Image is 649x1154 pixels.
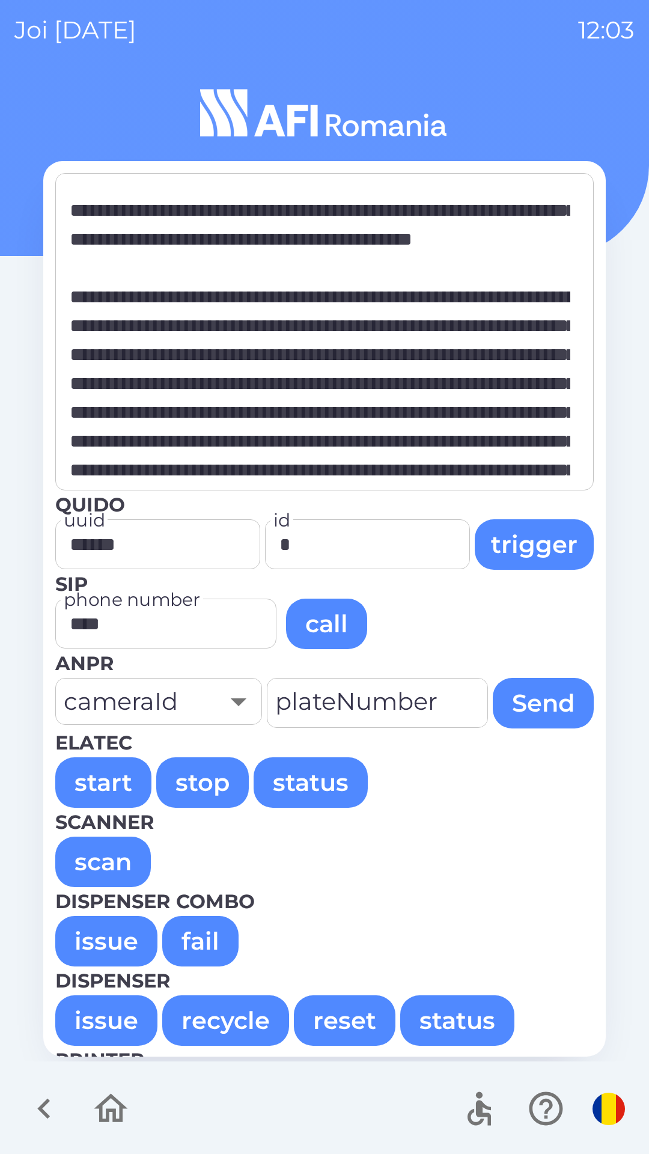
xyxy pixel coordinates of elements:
[55,1046,594,1075] p: Printer
[64,507,105,533] label: uuid
[493,678,594,728] button: Send
[55,916,157,966] button: issue
[286,599,367,649] button: call
[400,995,514,1046] button: status
[294,995,395,1046] button: reset
[64,587,200,612] label: phone number
[55,995,157,1046] button: issue
[156,757,249,808] button: stop
[162,995,289,1046] button: recycle
[55,728,594,757] p: Elatec
[55,966,594,995] p: Dispenser
[55,808,594,837] p: Scanner
[162,916,239,966] button: fail
[55,837,151,887] button: scan
[43,84,606,142] img: Logo
[55,757,151,808] button: start
[273,507,291,533] label: id
[254,757,368,808] button: status
[578,12,635,48] p: 12:03
[14,12,136,48] p: joi [DATE]
[55,649,594,678] p: Anpr
[55,887,594,916] p: Dispenser combo
[475,519,594,570] button: trigger
[55,570,594,599] p: SIP
[593,1093,625,1125] img: ro flag
[55,490,594,519] p: Quido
